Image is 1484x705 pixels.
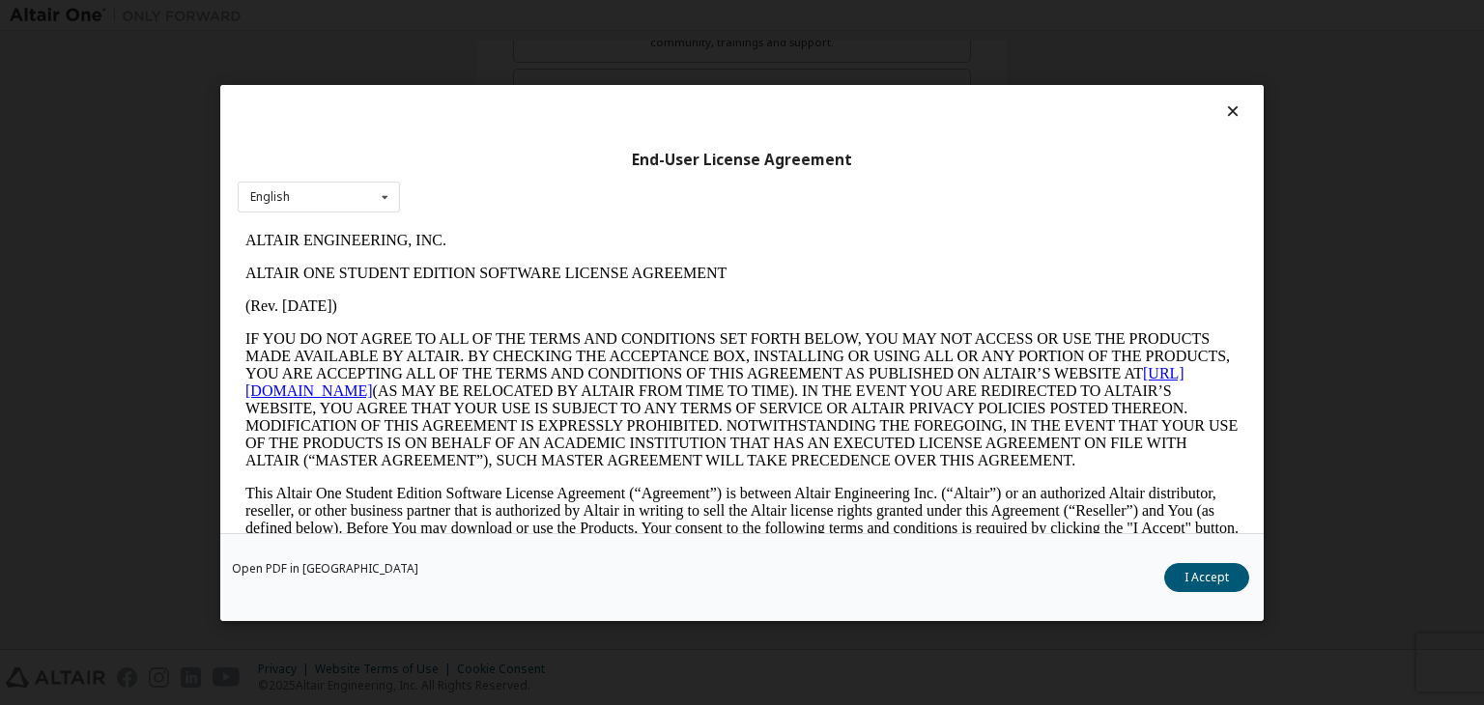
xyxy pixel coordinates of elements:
[8,41,1001,58] p: ALTAIR ONE STUDENT EDITION SOFTWARE LICENSE AGREEMENT
[8,261,1001,330] p: This Altair One Student Edition Software License Agreement (“Agreement”) is between Altair Engine...
[250,191,290,203] div: English
[8,141,947,175] a: [URL][DOMAIN_NAME]
[1164,563,1249,592] button: I Accept
[8,106,1001,245] p: IF YOU DO NOT AGREE TO ALL OF THE TERMS AND CONDITIONS SET FORTH BELOW, YOU MAY NOT ACCESS OR USE...
[232,563,418,575] a: Open PDF in [GEOGRAPHIC_DATA]
[8,73,1001,91] p: (Rev. [DATE])
[238,150,1246,169] div: End-User License Agreement
[8,8,1001,25] p: ALTAIR ENGINEERING, INC.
